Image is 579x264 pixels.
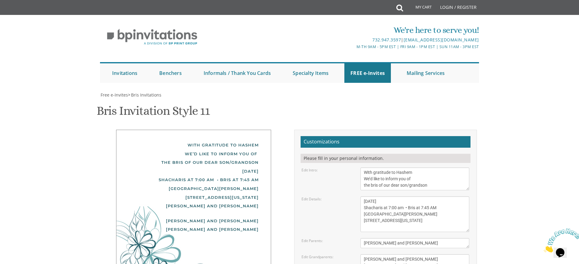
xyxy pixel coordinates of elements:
a: Mailing Services [401,63,451,83]
label: Edit Intro: [302,167,318,173]
span: Free e-Invites [101,92,128,98]
div: [PERSON_NAME] and [PERSON_NAME] [PERSON_NAME] and [PERSON_NAME] [129,216,259,234]
img: BP Invitation Loft [100,24,204,50]
img: Chat attention grabber [2,2,40,26]
label: Edit Grandparents: [302,254,333,259]
a: My Cart [402,1,436,16]
div: [PERSON_NAME] and [PERSON_NAME] [129,202,259,210]
a: Free e-Invites [100,92,128,98]
textarea: With gratitude to Hashem We’d like to inform you of the bris of our dear son/grandson [360,167,469,190]
a: Invitations [106,63,143,83]
textarea: [DATE] Shacharis at 7:00 am • Bris at 7:45 AM [GEOGRAPHIC_DATA][PERSON_NAME] [STREET_ADDRESS][US_... [360,196,469,232]
label: Edit Details: [302,196,322,202]
h1: Bris Invitation Style 11 [97,104,210,122]
div: [DATE] Shacharis at 7:00 am • Bris at 7:45 AM [GEOGRAPHIC_DATA][PERSON_NAME] [STREET_ADDRESS][US_... [129,167,259,202]
h2: Customizations [301,136,470,148]
iframe: chat widget [541,226,579,255]
a: Benchers [153,63,188,83]
textarea: [PERSON_NAME] and [PERSON_NAME] [360,238,469,248]
a: Informals / Thank You Cards [198,63,277,83]
span: Bris Invitations [131,92,161,98]
a: Bris Invitations [130,92,161,98]
div: With gratitude to Hashem We’d like to inform you of the bris of our dear son/grandson [129,141,259,167]
a: [EMAIL_ADDRESS][DOMAIN_NAME] [404,37,479,43]
div: We're here to serve you! [227,24,479,36]
div: Please fill in your personal information. [301,154,470,163]
a: FREE e-Invites [344,63,391,83]
div: M-Th 9am - 5pm EST | Fri 9am - 1pm EST | Sun 11am - 3pm EST [227,44,479,50]
span: > [128,92,161,98]
a: 732.947.3597 [372,37,401,43]
label: Edit Parents: [302,238,323,243]
a: Specialty Items [287,63,335,83]
div: | [227,36,479,44]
